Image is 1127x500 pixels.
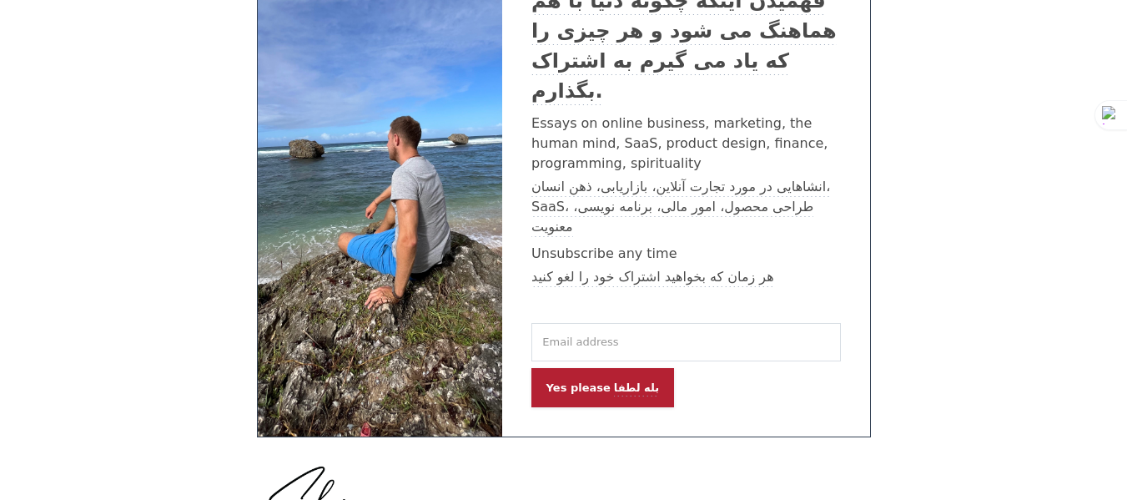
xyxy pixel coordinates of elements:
[531,368,674,408] button: Yes pleaseبله لطفا
[614,381,659,396] sider-trans-text: بله لطفا
[546,380,660,396] p: Yes please
[531,323,840,361] input: Email address
[531,269,773,287] sider-trans-text: هر زمان که بخواهید اشتراک خود را لغو کنید
[531,114,840,237] p: Essays on online business, marketing, the human mind, SaaS, product design, finance, programming,...
[531,244,840,287] p: Unsubscribe any time
[531,179,830,237] sider-trans-text: انشاهایی در مورد تجارت آنلاین، بازاریابی، ذهن انسان، SaaS، طراحی محصول، امور مالی، برنامه نویسی، ...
